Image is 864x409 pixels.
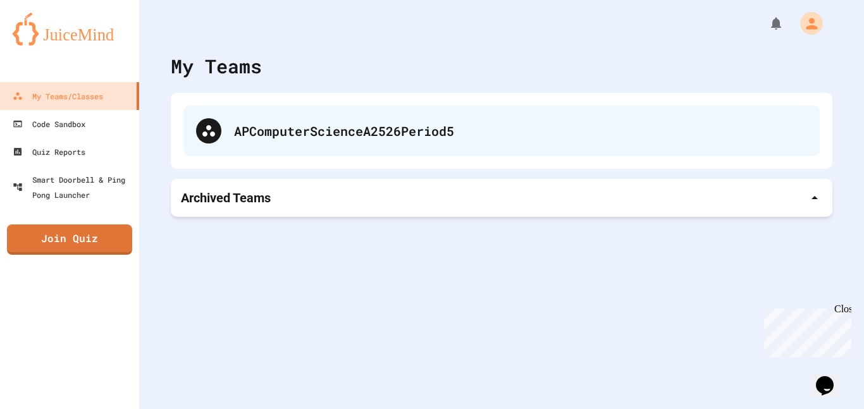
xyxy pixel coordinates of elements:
div: Code Sandbox [13,116,85,131]
div: Smart Doorbell & Ping Pong Launcher [13,172,134,202]
iframe: chat widget [759,303,851,357]
div: Quiz Reports [13,144,85,159]
div: My Teams/Classes [13,89,103,104]
a: Join Quiz [7,224,132,255]
iframe: chat widget [811,358,851,396]
div: My Notifications [745,13,787,34]
div: My Account [787,9,826,38]
div: APComputerScienceA2526Period5 [183,106,820,156]
div: APComputerScienceA2526Period5 [234,121,807,140]
div: Chat with us now!Close [5,5,87,80]
p: Archived Teams [181,189,271,207]
div: My Teams [171,52,262,80]
img: logo-orange.svg [13,13,127,46]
